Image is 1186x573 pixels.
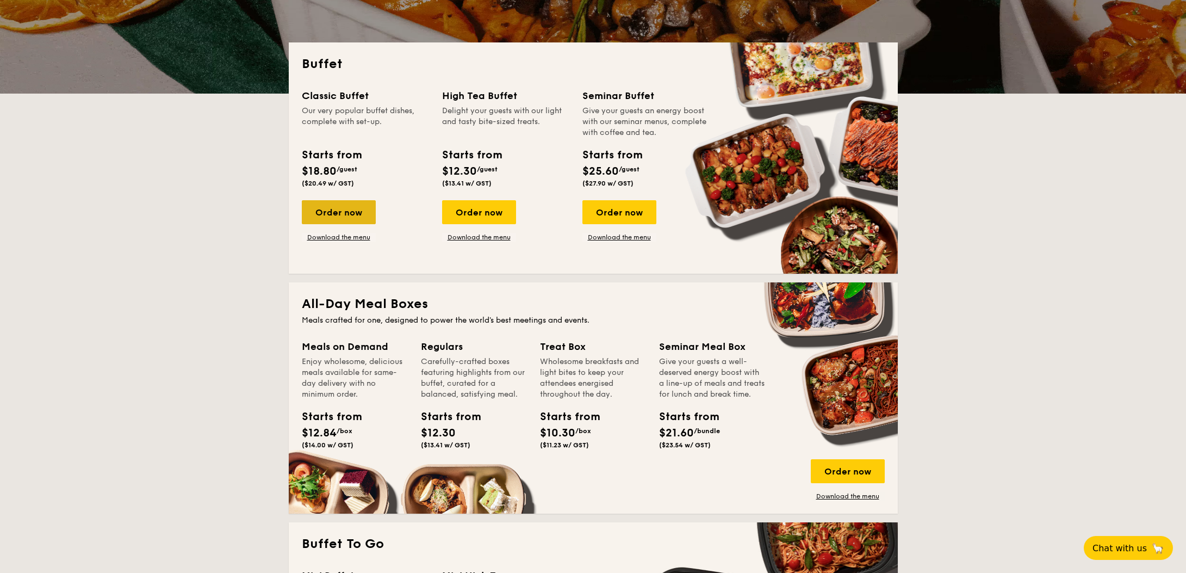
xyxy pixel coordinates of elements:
div: Our very popular buffet dishes, complete with set-up. [302,106,429,138]
span: /guest [337,165,357,173]
div: Starts from [659,409,708,425]
span: ($20.49 w/ GST) [302,180,354,187]
span: /box [575,427,591,435]
div: Carefully-crafted boxes featuring highlights from our buffet, curated for a balanced, satisfying ... [421,356,527,400]
div: Seminar Meal Box [659,339,765,354]
div: Starts from [442,147,501,163]
div: Classic Buffet [302,88,429,103]
div: Starts from [540,409,589,425]
div: Wholesome breakfasts and light bites to keep your attendees energised throughout the day. [540,356,646,400]
span: Chat with us [1092,543,1147,553]
div: Order now [811,459,885,483]
span: $12.30 [421,427,456,440]
h2: All-Day Meal Boxes [302,295,885,313]
div: Order now [582,200,656,224]
a: Download the menu [811,492,885,501]
div: Enjoy wholesome, delicious meals available for same-day delivery with no minimum order. [302,356,408,400]
div: Give your guests a well-deserved energy boost with a line-up of meals and treats for lunch and br... [659,356,765,400]
span: ($11.23 w/ GST) [540,441,589,449]
div: Treat Box [540,339,646,354]
div: Seminar Buffet [582,88,710,103]
span: ($13.41 w/ GST) [421,441,470,449]
a: Download the menu [302,233,376,242]
div: Starts from [302,409,351,425]
span: $10.30 [540,427,575,440]
h2: Buffet [302,56,885,73]
div: Meals on Demand [302,339,408,354]
span: ($23.54 w/ GST) [659,441,711,449]
div: Regulars [421,339,527,354]
button: Chat with us🦙 [1084,536,1173,560]
span: $12.84 [302,427,337,440]
span: $21.60 [659,427,694,440]
h2: Buffet To Go [302,535,885,553]
span: /box [337,427,352,435]
div: Starts from [582,147,642,163]
span: /guest [619,165,639,173]
a: Download the menu [582,233,656,242]
span: ($13.41 w/ GST) [442,180,492,187]
div: Order now [302,200,376,224]
span: 🦙 [1151,542,1164,554]
div: Meals crafted for one, designed to power the world's best meetings and events. [302,315,885,326]
span: $12.30 [442,165,477,178]
span: ($14.00 w/ GST) [302,441,353,449]
span: /guest [477,165,498,173]
a: Download the menu [442,233,516,242]
span: $25.60 [582,165,619,178]
div: Order now [442,200,516,224]
span: ($27.90 w/ GST) [582,180,634,187]
div: Starts from [421,409,470,425]
div: Delight your guests with our light and tasty bite-sized treats. [442,106,569,138]
div: Give your guests an energy boost with our seminar menus, complete with coffee and tea. [582,106,710,138]
div: High Tea Buffet [442,88,569,103]
div: Starts from [302,147,361,163]
span: $18.80 [302,165,337,178]
span: /bundle [694,427,720,435]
